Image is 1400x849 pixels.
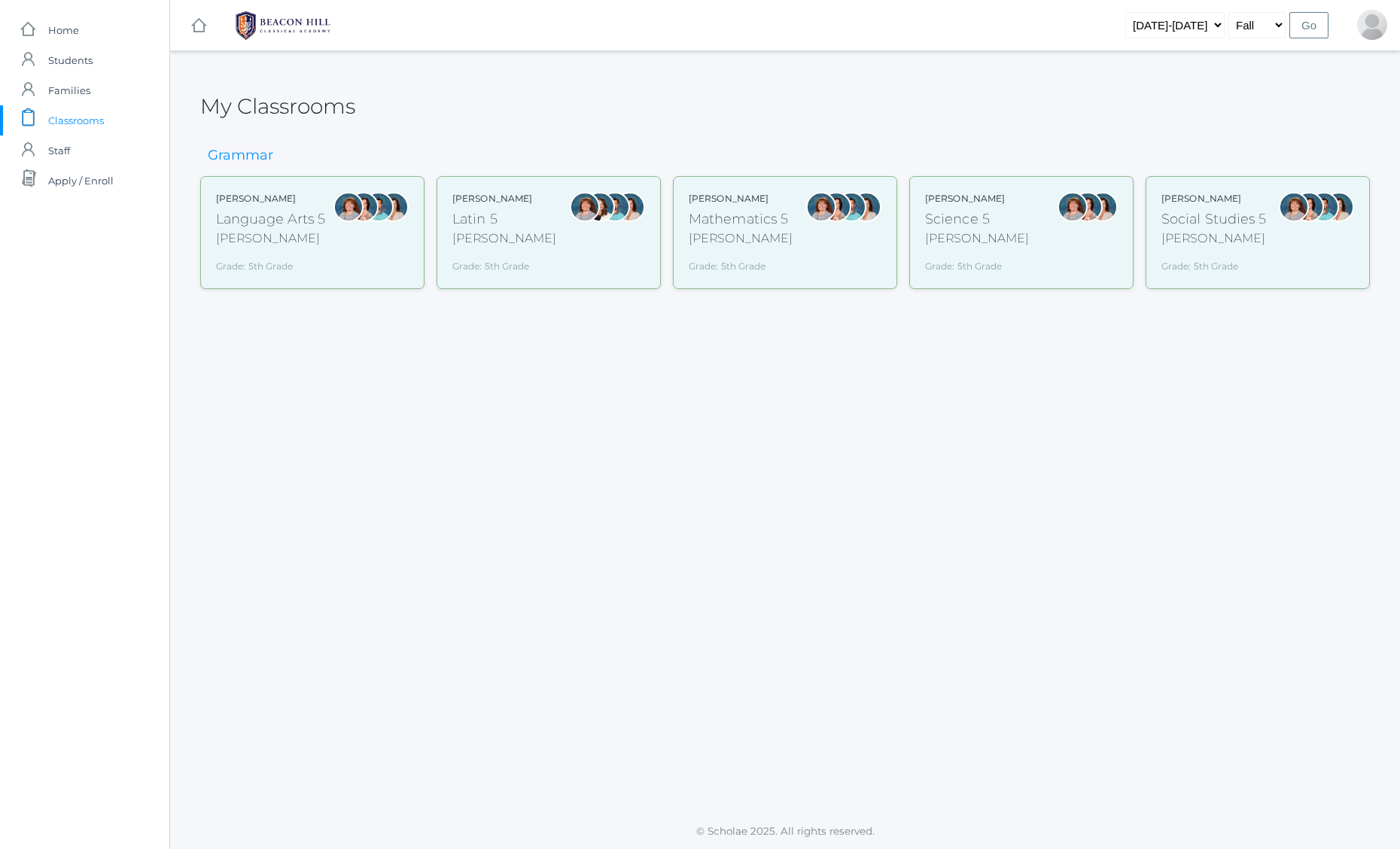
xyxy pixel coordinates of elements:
[1294,192,1324,222] div: Rebecca Salazar
[1161,192,1267,205] div: [PERSON_NAME]
[452,192,556,205] div: [PERSON_NAME]
[1357,10,1387,40] div: Bobby Langin
[216,254,326,273] div: Grade: 5th Grade
[570,192,600,222] div: Sarah Bence
[216,192,326,205] div: [PERSON_NAME]
[1161,209,1267,230] div: Social Studies 5
[48,105,104,135] span: Classrooms
[48,45,93,75] span: Students
[615,192,645,222] div: Cari Burke
[1058,192,1088,222] div: Sarah Bence
[48,75,90,105] span: Families
[227,7,339,44] img: BHCALogos-05-308ed15e86a5a0abce9b8dd61676a3503ac9727e845dece92d48e8588c001991.png
[216,230,326,248] div: [PERSON_NAME]
[689,209,793,230] div: Mathematics 5
[1161,230,1267,248] div: [PERSON_NAME]
[48,135,70,166] span: Staff
[836,192,866,222] div: Westen Taylor
[925,209,1029,230] div: Science 5
[1324,192,1354,222] div: Cari Burke
[806,192,836,222] div: Sarah Bence
[200,148,281,163] h3: Grammar
[452,254,556,273] div: Grade: 5th Grade
[170,823,1400,838] p: © Scholae 2025. All rights reserved.
[1073,192,1103,222] div: Rebecca Salazar
[333,192,364,222] div: Sarah Bence
[1289,12,1328,38] input: Go
[821,192,851,222] div: Rebecca Salazar
[200,95,355,118] h2: My Classrooms
[1279,192,1309,222] div: Sarah Bence
[348,192,379,222] div: Rebecca Salazar
[925,254,1029,273] div: Grade: 5th Grade
[1309,192,1339,222] div: Westen Taylor
[600,192,630,222] div: Westen Taylor
[1088,192,1118,222] div: Cari Burke
[216,209,326,230] div: Language Arts 5
[689,192,793,205] div: [PERSON_NAME]
[689,230,793,248] div: [PERSON_NAME]
[689,254,793,273] div: Grade: 5th Grade
[452,209,556,230] div: Latin 5
[48,166,114,196] span: Apply / Enroll
[452,230,556,248] div: [PERSON_NAME]
[925,230,1029,248] div: [PERSON_NAME]
[851,192,881,222] div: Cari Burke
[925,192,1029,205] div: [PERSON_NAME]
[364,192,394,222] div: Westen Taylor
[1161,254,1267,273] div: Grade: 5th Grade
[48,15,79,45] span: Home
[379,192,409,222] div: Cari Burke
[585,192,615,222] div: Teresa Deutsch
